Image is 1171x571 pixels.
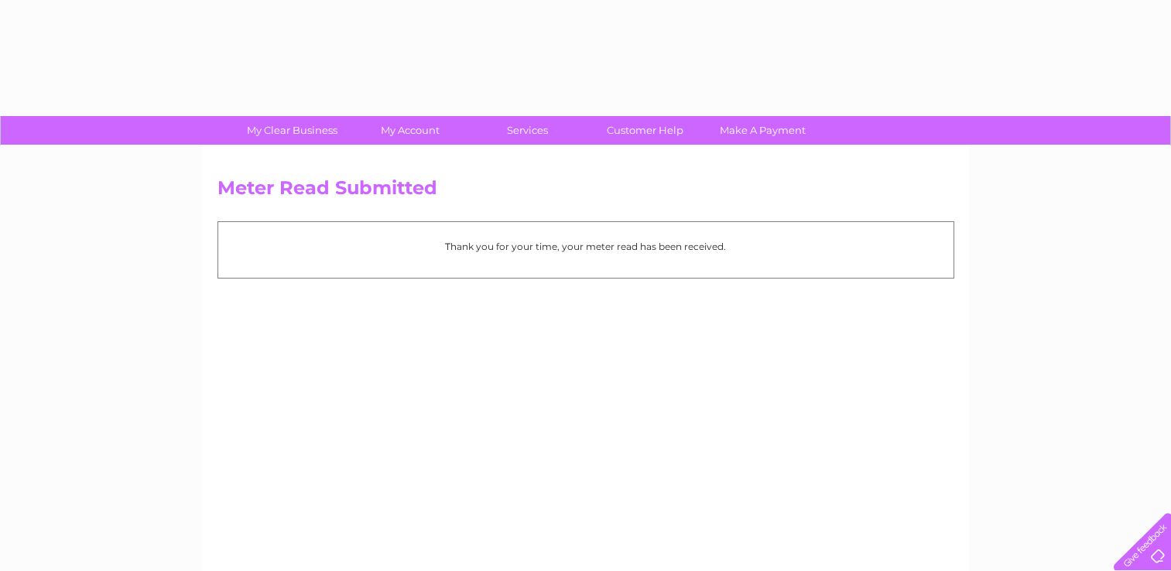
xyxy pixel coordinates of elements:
[226,239,946,254] p: Thank you for your time, your meter read has been received.
[217,177,954,207] h2: Meter Read Submitted
[699,116,827,145] a: Make A Payment
[228,116,356,145] a: My Clear Business
[464,116,591,145] a: Services
[581,116,709,145] a: Customer Help
[346,116,474,145] a: My Account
